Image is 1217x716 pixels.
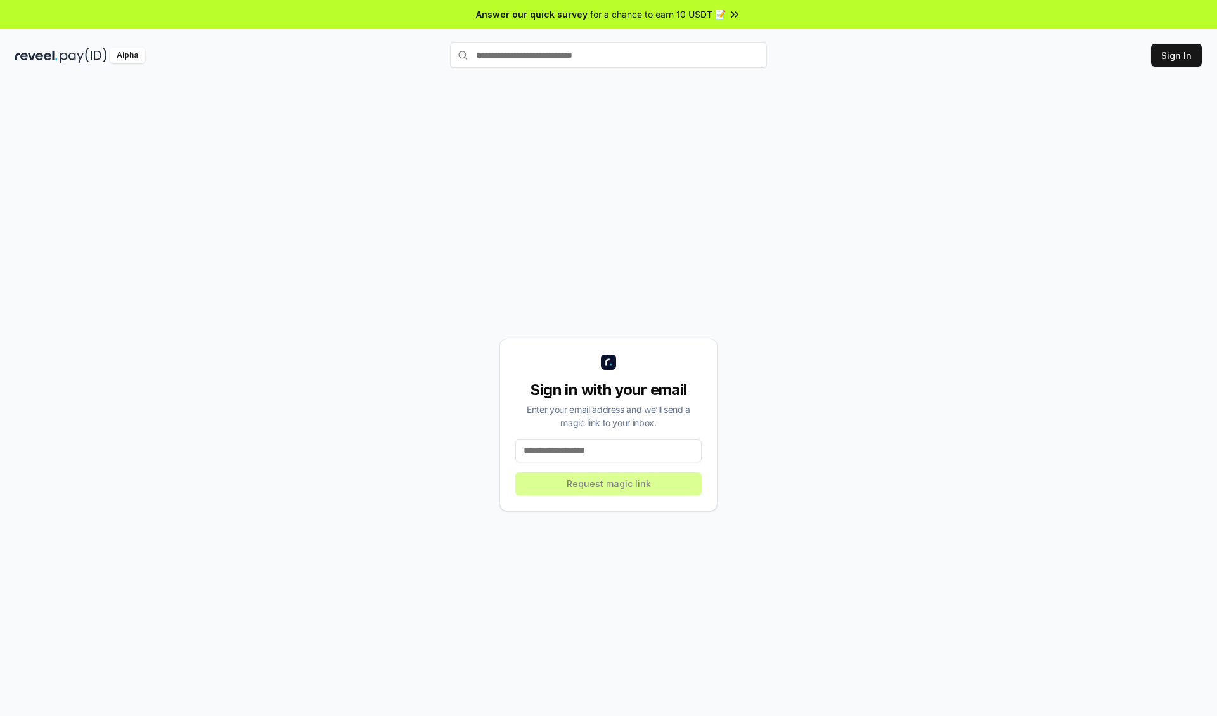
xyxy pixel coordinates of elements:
div: Sign in with your email [515,380,702,400]
div: Enter your email address and we’ll send a magic link to your inbox. [515,403,702,429]
img: reveel_dark [15,48,58,63]
img: logo_small [601,355,616,370]
div: Alpha [110,48,145,63]
img: pay_id [60,48,107,63]
span: Answer our quick survey [476,8,588,21]
span: for a chance to earn 10 USDT 📝 [590,8,726,21]
button: Sign In [1151,44,1202,67]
